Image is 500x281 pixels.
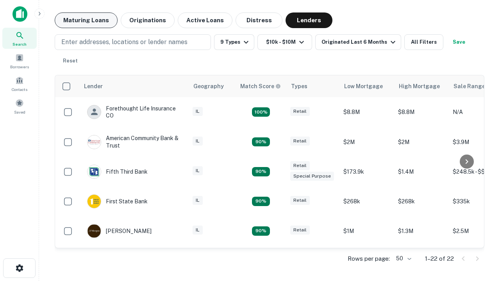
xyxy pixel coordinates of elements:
span: Search [12,41,27,47]
div: Matching Properties: 4, hasApolloMatch: undefined [252,107,270,117]
div: First State Bank [87,194,148,208]
a: Borrowers [2,50,37,71]
div: Special Purpose [290,172,334,181]
div: Matching Properties: 2, hasApolloMatch: undefined [252,137,270,147]
button: Active Loans [178,12,232,28]
a: Saved [2,96,37,117]
td: $173.9k [339,157,394,187]
div: IL [193,196,203,205]
div: Retail [290,161,310,170]
div: Types [291,82,307,91]
div: Retail [290,226,310,235]
span: Saved [14,109,25,115]
th: Capitalize uses an advanced AI algorithm to match your search with the best lender. The match sco... [236,75,286,97]
div: Retail [290,107,310,116]
p: Enter addresses, locations or lender names [61,37,187,47]
div: IL [193,226,203,235]
div: Low Mortgage [344,82,383,91]
div: Forethought Life Insurance CO [87,105,181,119]
td: $2M [394,127,449,157]
img: capitalize-icon.png [12,6,27,22]
td: $7M [394,246,449,276]
td: $1.4M [394,157,449,187]
img: picture [87,165,101,178]
div: Fifth Third Bank [87,165,148,179]
img: picture [87,195,101,208]
button: Lenders [286,12,332,28]
a: Search [2,28,37,49]
button: 9 Types [214,34,254,50]
div: 50 [393,253,412,264]
div: Sale Range [454,82,485,91]
td: $1M [339,216,394,246]
button: Save your search to get updates of matches that match your search criteria. [446,34,471,50]
p: 1–22 of 22 [425,254,454,263]
div: Lender [84,82,103,91]
th: High Mortgage [394,75,449,97]
span: Borrowers [10,64,29,70]
div: Matching Properties: 2, hasApolloMatch: undefined [252,167,270,176]
div: [PERSON_NAME] [87,224,152,238]
h6: Match Score [240,82,279,91]
img: picture [87,224,101,238]
td: $2M [339,127,394,157]
button: Enter addresses, locations or lender names [55,34,211,50]
a: Contacts [2,73,37,94]
div: Geography [193,82,224,91]
button: Originated Last 6 Months [315,34,401,50]
div: IL [193,107,203,116]
td: $8.8M [339,97,394,127]
th: Geography [189,75,236,97]
div: High Mortgage [399,82,440,91]
th: Low Mortgage [339,75,394,97]
td: $8.8M [394,97,449,127]
div: Retail [290,137,310,146]
button: $10k - $10M [257,34,312,50]
div: Capitalize uses an advanced AI algorithm to match your search with the best lender. The match sco... [240,82,281,91]
td: $268k [394,187,449,216]
td: $268k [339,187,394,216]
button: Reset [58,53,83,69]
div: IL [193,137,203,146]
td: $1.3M [394,216,449,246]
td: $2.7M [339,246,394,276]
th: Types [286,75,339,97]
div: Originated Last 6 Months [321,37,398,47]
button: Distress [236,12,282,28]
th: Lender [79,75,189,97]
div: American Community Bank & Trust [87,135,181,149]
div: Retail [290,196,310,205]
div: Matching Properties: 2, hasApolloMatch: undefined [252,226,270,236]
div: Matching Properties: 2, hasApolloMatch: undefined [252,197,270,206]
p: Rows per page: [348,254,390,263]
div: IL [193,166,203,175]
button: Originations [121,12,175,28]
button: All Filters [404,34,443,50]
img: picture [87,135,101,149]
button: Maturing Loans [55,12,118,28]
iframe: Chat Widget [461,194,500,231]
span: Contacts [12,86,27,92]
